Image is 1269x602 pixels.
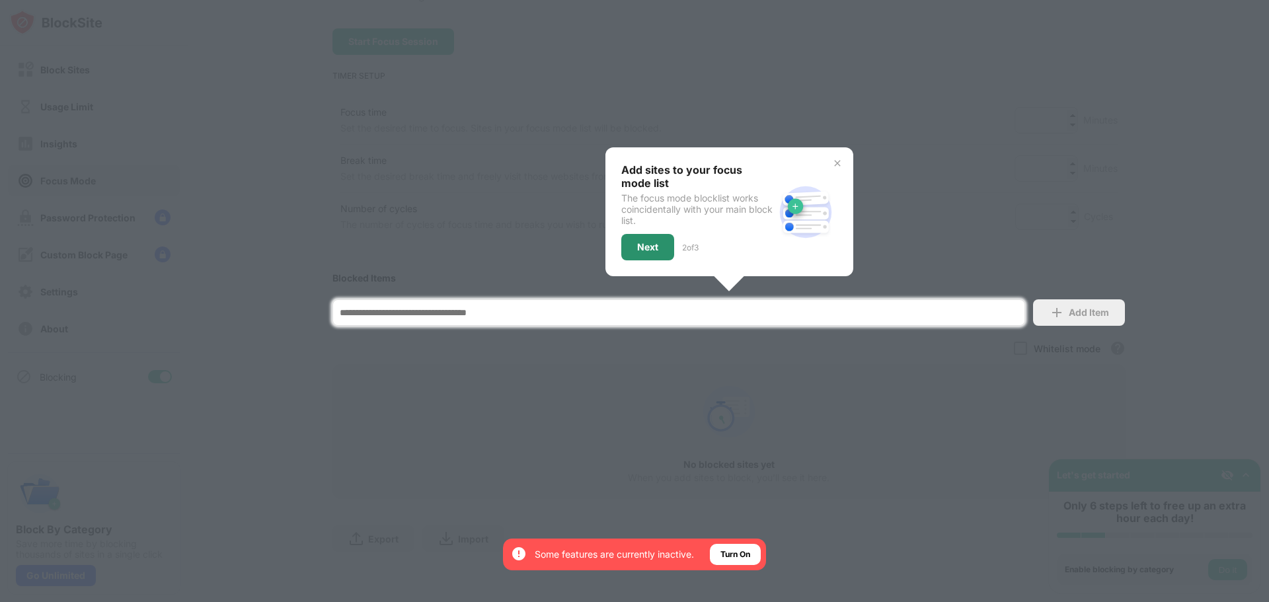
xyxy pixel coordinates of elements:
div: The focus mode blocklist works coincidentally with your main block list. [621,192,774,226]
img: block-site.svg [774,180,837,244]
div: Add Item [1069,307,1109,318]
div: Add sites to your focus mode list [621,163,774,190]
img: error-circle-white.svg [511,546,527,562]
div: Some features are currently inactive. [535,548,694,561]
div: 2 of 3 [682,243,699,252]
div: Turn On [720,548,750,561]
img: x-button.svg [832,158,843,169]
div: Next [637,242,658,252]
